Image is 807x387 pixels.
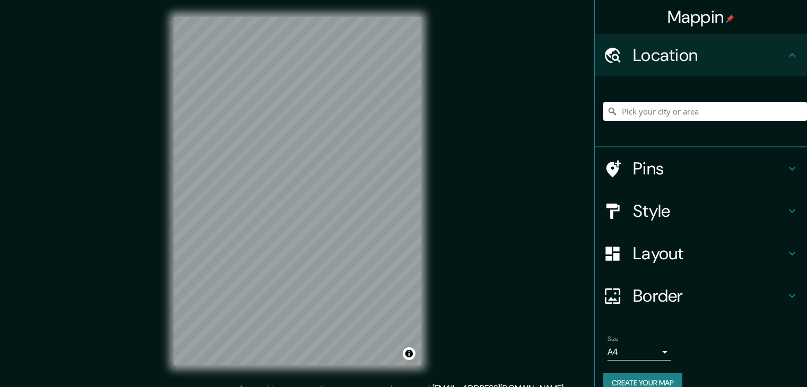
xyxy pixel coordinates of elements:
h4: Style [633,200,786,222]
div: A4 [608,344,671,360]
input: Pick your city or area [603,102,807,121]
h4: Pins [633,158,786,179]
div: Style [595,190,807,232]
div: Layout [595,232,807,275]
img: pin-icon.png [726,14,734,23]
div: Border [595,275,807,317]
h4: Border [633,285,786,306]
canvas: Map [174,17,421,365]
h4: Location [633,45,786,66]
div: Pins [595,147,807,190]
div: Location [595,34,807,76]
button: Toggle attribution [403,347,415,360]
h4: Mappin [667,6,735,28]
h4: Layout [633,243,786,264]
label: Size [608,335,619,344]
